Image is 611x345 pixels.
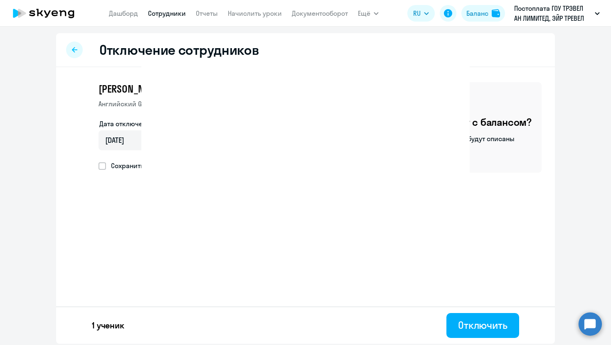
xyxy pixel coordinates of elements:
[358,8,370,18] span: Ещё
[292,9,348,17] a: Документооборот
[106,161,220,171] span: Сохранить корпоративную скидку
[99,42,259,58] h2: Отключение сотрудников
[458,318,508,332] div: Отключить
[413,8,421,18] span: RU
[109,9,138,17] a: Дашборд
[148,9,186,17] a: Сотрудники
[99,130,217,150] input: дд.мм.гггг
[99,82,164,95] span: [PERSON_NAME]
[514,3,591,23] p: Постоплата ГОУ ТРЭВЕЛ АН ЛИМИТЕД, ЭЙР ТРЕВЕЛ ТЕХНОЛОДЖИС, ООО
[196,9,218,17] a: Отчеты
[99,119,157,129] label: Дата отключения*
[92,320,124,331] p: 1 ученик
[492,9,500,17] img: balance
[228,9,282,17] a: Начислить уроки
[99,99,335,109] p: Английский General с [DEMOGRAPHIC_DATA] преподавателем • Баланс 2 урока
[466,8,488,18] div: Баланс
